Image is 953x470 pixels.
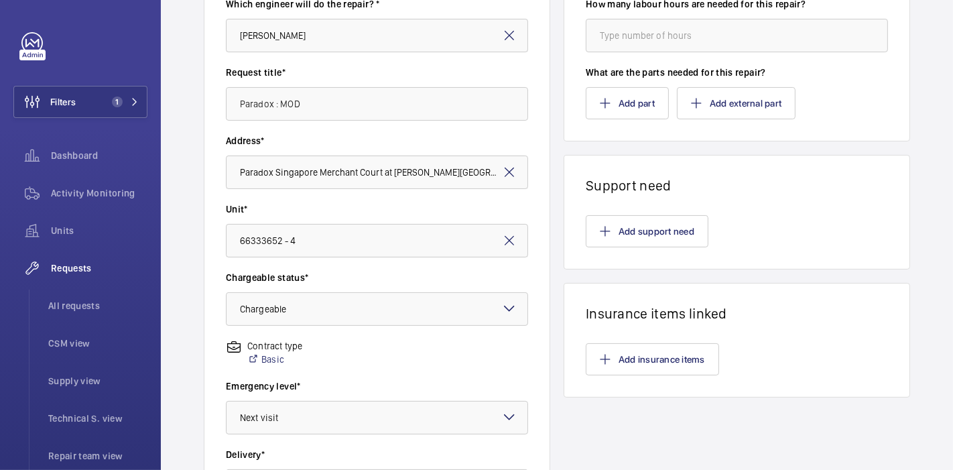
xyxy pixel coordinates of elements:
button: Add insurance items [586,343,719,375]
label: Unit* [226,202,528,216]
a: Basic [247,353,302,366]
button: Add external part [677,87,796,119]
span: Repair team view [48,449,147,463]
label: Request title* [226,66,528,79]
label: Delivery* [226,448,528,461]
input: Enter unit [226,224,528,257]
span: Activity Monitoring [51,186,147,200]
span: Technical S. view [48,412,147,425]
input: Type request title [226,87,528,121]
input: Enter address [226,156,528,189]
input: Select engineer [226,19,528,52]
span: Filters [50,95,76,109]
button: Add part [586,87,669,119]
button: Add support need [586,215,708,247]
label: Chargeable status* [226,271,528,284]
label: Address* [226,134,528,148]
h1: Support need [586,177,888,194]
h1: Insurance items linked [586,305,888,322]
label: Emergency level* [226,379,528,393]
button: Filters1 [13,86,147,118]
span: Next visit [240,412,278,423]
p: Contract type [247,339,302,353]
span: Supply view [48,374,147,388]
span: Units [51,224,147,237]
span: All requests [48,299,147,312]
span: 1 [112,97,123,107]
span: Requests [51,261,147,275]
span: Dashboard [51,149,147,162]
span: Chargeable [240,304,286,314]
input: Type number of hours [586,19,888,52]
span: CSM view [48,337,147,350]
label: What are the parts needed for this repair? [586,66,888,79]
